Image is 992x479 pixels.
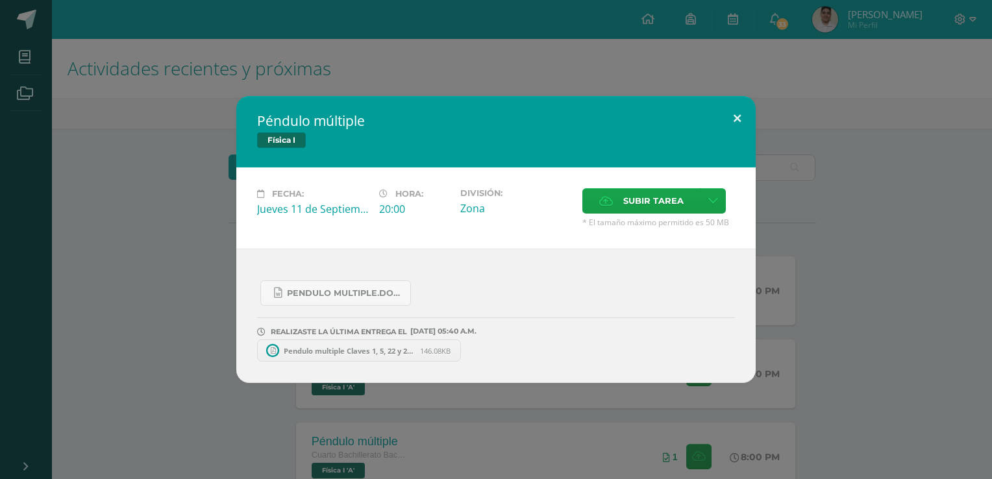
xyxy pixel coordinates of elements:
span: Física I [257,132,306,148]
span: REALIZASTE LA ÚLTIMA ENTREGA EL [271,327,407,336]
a: Pendulo multiple Claves 1, 5, 22 y 23.pdf 146.08KB [257,339,461,362]
span: Subir tarea [623,189,684,213]
span: Pendulo multiple Claves 1, 5, 22 y 23.pdf [277,346,420,356]
span: * El tamaño máximo permitido es 50 MB [582,217,735,228]
span: Fecha: [272,189,304,199]
span: 146.08KB [420,346,451,356]
span: [DATE] 05:40 A.M. [407,331,477,332]
div: Zona [460,201,572,215]
button: Close (Esc) [719,96,756,140]
div: Jueves 11 de Septiembre [257,202,369,216]
span: Hora: [395,189,423,199]
label: División: [460,188,572,198]
a: Pendulo multiple.docx [260,280,411,306]
h2: Péndulo múltiple [257,112,735,130]
span: Pendulo multiple.docx [287,288,404,299]
div: 20:00 [379,202,450,216]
